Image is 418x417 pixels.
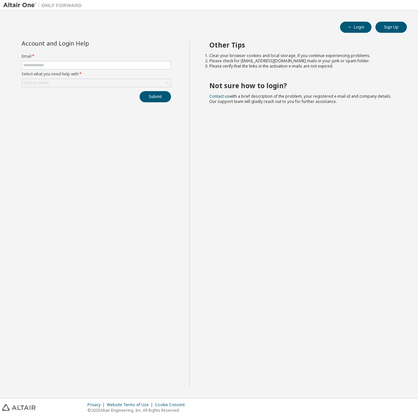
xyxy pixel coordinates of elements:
[209,41,395,49] h2: Other Tips
[22,71,171,77] label: Select what you need help with
[23,80,49,86] div: Click to select
[22,79,171,87] div: Click to select
[209,81,395,90] h2: Not sure how to login?
[209,53,395,58] li: Clear your browser cookies and local storage, if you continue experiencing problems.
[340,22,371,33] button: Login
[22,41,141,46] div: Account and Login Help
[209,58,395,64] li: Please check for [EMAIL_ADDRESS][DOMAIN_NAME] mails in your junk or spam folder.
[209,93,391,104] span: with a brief description of the problem, your registered e-mail id and company details. Our suppo...
[209,64,395,69] li: Please verify that the links in the activation e-mails are not expired.
[209,93,229,99] a: Contact us
[2,404,36,411] img: altair_logo.svg
[140,91,171,102] button: Submit
[107,402,155,407] div: Website Terms of Use
[22,54,171,59] label: Email
[3,2,85,9] img: Altair One
[87,407,189,413] p: © 2025 Altair Engineering, Inc. All Rights Reserved.
[87,402,107,407] div: Privacy
[375,22,407,33] button: Sign Up
[155,402,189,407] div: Cookie Consent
